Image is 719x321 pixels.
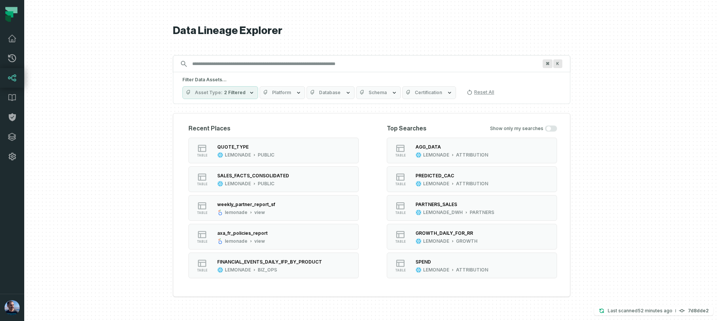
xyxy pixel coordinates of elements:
h1: Data Lineage Explorer [173,24,570,37]
p: Last scanned [608,307,672,315]
button: Last scanned[DATE] 4:33:26 PM7d8dde2 [594,306,713,315]
span: Press ⌘ + K to focus the search bar [543,59,552,68]
h4: 7d8dde2 [688,309,709,313]
relative-time: Sep 23, 2025, 4:33 PM EDT [638,308,672,313]
img: avatar of Tal Kurnas [5,300,20,315]
span: Press ⌘ + K to focus the search bar [553,59,562,68]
